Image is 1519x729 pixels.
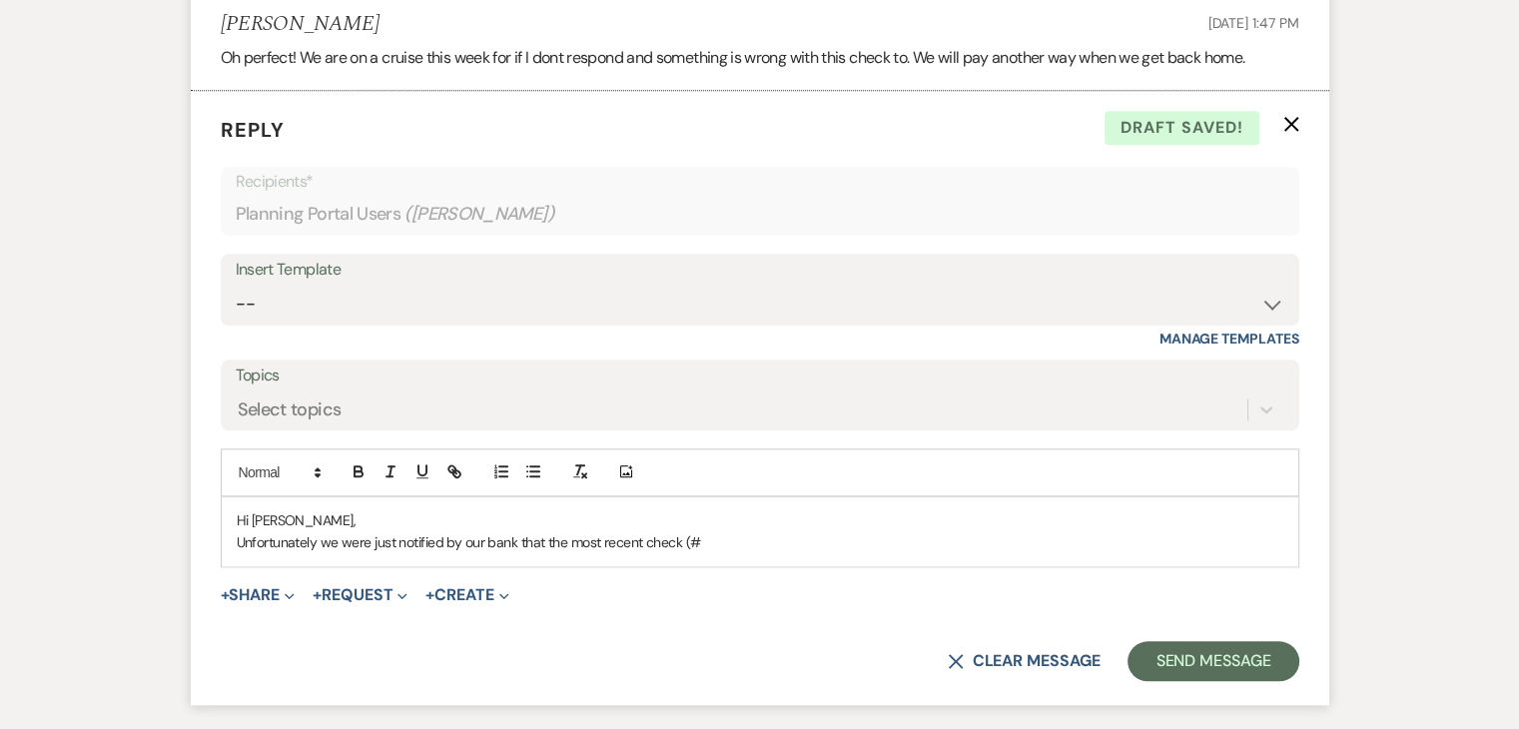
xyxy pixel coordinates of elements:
p: Hi [PERSON_NAME], [237,509,1283,531]
span: Reply [221,117,285,143]
button: Send Message [1128,641,1298,681]
span: + [221,587,230,603]
span: + [313,587,322,603]
p: Unfortunately we were just notified by our bank that the most recent check (# [237,531,1283,553]
a: Manage Templates [1159,330,1299,348]
div: Select topics [238,395,342,422]
button: Clear message [948,653,1100,669]
button: Request [313,587,407,603]
span: + [425,587,434,603]
div: Planning Portal Users [236,195,1284,234]
div: Insert Template [236,256,1284,285]
button: Create [425,587,508,603]
p: Recipients* [236,169,1284,195]
label: Topics [236,362,1284,390]
span: ( [PERSON_NAME] ) [404,201,554,228]
span: Draft saved! [1105,111,1259,145]
h5: [PERSON_NAME] [221,12,380,37]
button: Share [221,587,296,603]
p: Oh perfect! We are on a cruise this week for if I dont respond and something is wrong with this c... [221,45,1299,71]
span: [DATE] 1:47 PM [1207,14,1298,32]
